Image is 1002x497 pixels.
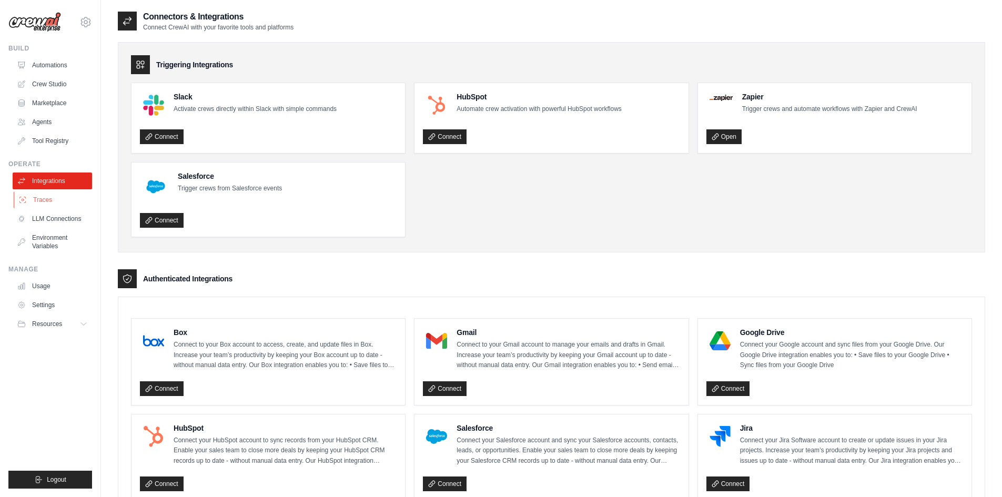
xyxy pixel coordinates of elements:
h4: Zapier [742,92,917,102]
p: Connect your Google account and sync files from your Google Drive. Our Google Drive integration e... [740,340,963,371]
h4: Box [174,327,397,338]
img: Logo [8,12,61,32]
span: Logout [47,475,66,484]
p: Connect to your Gmail account to manage your emails and drafts in Gmail. Increase your team’s pro... [457,340,680,371]
a: Automations [13,57,92,74]
a: Connect [140,476,184,491]
p: Activate crews directly within Slack with simple commands [174,104,337,115]
a: Connect [423,476,467,491]
div: Build [8,44,92,53]
h4: Salesforce [178,171,282,181]
img: Jira Logo [710,426,731,447]
a: Agents [13,114,92,130]
a: Integrations [13,173,92,189]
div: Manage [8,265,92,273]
img: Google Drive Logo [710,330,731,351]
h3: Authenticated Integrations [143,273,232,284]
a: Environment Variables [13,229,92,255]
a: Connect [140,129,184,144]
img: HubSpot Logo [426,95,447,116]
a: LLM Connections [13,210,92,227]
h4: Slack [174,92,337,102]
h2: Connectors & Integrations [143,11,293,23]
img: HubSpot Logo [143,426,164,447]
img: Slack Logo [143,95,164,116]
p: Connect your Jira Software account to create or update issues in your Jira projects. Increase you... [740,435,963,466]
img: Box Logo [143,330,164,351]
p: Trigger crews and automate workflows with Zapier and CrewAI [742,104,917,115]
a: Tool Registry [13,133,92,149]
p: Connect your HubSpot account to sync records from your HubSpot CRM. Enable your sales team to clo... [174,435,397,466]
img: Gmail Logo [426,330,447,351]
a: Open [706,129,742,144]
img: Zapier Logo [710,95,733,101]
a: Connect [706,476,750,491]
a: Connect [423,381,467,396]
p: Connect CrewAI with your favorite tools and platforms [143,23,293,32]
img: Salesforce Logo [426,426,447,447]
a: Marketplace [13,95,92,111]
h4: Salesforce [457,423,680,433]
a: Connect [706,381,750,396]
p: Connect your Salesforce account and sync your Salesforce accounts, contacts, leads, or opportunit... [457,435,680,466]
a: Connect [140,213,184,228]
img: Salesforce Logo [143,174,168,199]
a: Connect [140,381,184,396]
button: Resources [13,316,92,332]
div: Operate [8,160,92,168]
p: Automate crew activation with powerful HubSpot workflows [457,104,621,115]
h4: Google Drive [740,327,963,338]
p: Trigger crews from Salesforce events [178,184,282,194]
a: Usage [13,278,92,295]
a: Crew Studio [13,76,92,93]
h4: HubSpot [457,92,621,102]
a: Settings [13,297,92,313]
a: Traces [14,191,93,208]
p: Connect to your Box account to access, create, and update files in Box. Increase your team’s prod... [174,340,397,371]
h4: Gmail [457,327,680,338]
h4: HubSpot [174,423,397,433]
span: Resources [32,320,62,328]
button: Logout [8,471,92,489]
a: Connect [423,129,467,144]
h4: Jira [740,423,963,433]
h3: Triggering Integrations [156,59,233,70]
